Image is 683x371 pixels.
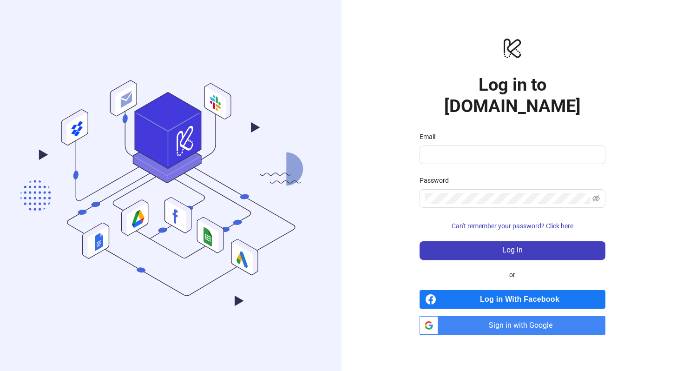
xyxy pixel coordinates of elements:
button: Can't remember your password? Click here [420,219,605,234]
label: Email [420,132,441,142]
a: Log in With Facebook [420,290,605,309]
span: Can't remember your password? Click here [452,222,573,230]
a: Can't remember your password? Click here [420,222,605,230]
span: Log in [502,246,523,254]
span: eye-invisible [592,195,600,202]
input: Password [425,193,591,204]
label: Password [420,175,455,185]
a: Sign in with Google [420,316,605,335]
input: Email [425,149,598,160]
span: Sign in with Google [442,316,605,335]
button: Log in [420,241,605,260]
span: or [502,270,523,280]
span: Log in With Facebook [440,290,605,309]
h1: Log in to [DOMAIN_NAME] [420,74,605,117]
